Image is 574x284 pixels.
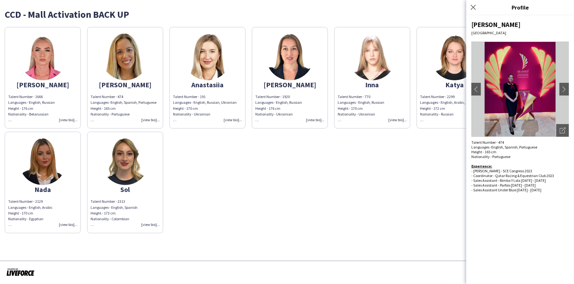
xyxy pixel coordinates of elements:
[471,20,569,29] div: [PERSON_NAME]
[471,164,492,168] b: Experience:
[91,82,160,88] div: [PERSON_NAME]
[91,187,160,192] div: Sol
[5,10,569,19] div: CCD - Mall Activation BACK UP
[8,187,77,192] div: Nada
[91,94,123,105] span: Talent Number - 474 Languages -
[471,173,569,178] div: - Coordinator - Qatar Racing & Equestrian Club 2023
[471,183,569,188] div: - Sales Assistant - Parfois [DATE] - [DATE]
[420,82,489,88] div: Katya
[471,188,569,192] div: - Sales Assistant Under Blue [DATE] - [DATE]
[556,124,569,137] div: Open photos pop-in
[184,33,231,80] img: thumb-52a3d824-ddfa-4a38-a76e-c5eaf954a1e1.png
[471,178,569,183] div: - Sales Assistant - Bimba Y Lola [DATE] - [DATE]
[471,168,569,173] div: - [PERSON_NAME] - SCE Congress 2023
[8,199,53,227] span: Talent Number - 2129 Languages - English, Arabic Height - 170 cm Nationality - Egyptian
[338,82,407,88] div: Inna
[173,82,242,88] div: Anastasiia
[266,33,314,80] img: thumb-ec00268c-6805-4636-9442-491a60bed0e9.png
[471,140,504,149] span: Talent Number - 474 Languages -
[8,94,55,122] span: Talent Number - 1666 Languages - English, Russian Height - 176 cm Nationality - Belarussian
[338,94,370,99] span: Talent Number - 770
[420,94,479,122] span: Talent Number - 2299 Languages - English, Arabic, Russian Height - 172 cm Nationality - Russian
[111,100,156,105] span: English, Spanish, Portuguese
[491,145,537,149] span: English, Spanish, Portuguese
[338,100,384,105] span: Languages - English, Russian
[338,112,375,116] span: Nationality - Ukrainian
[19,33,67,80] img: thumb-66016a75671fc.jpeg
[471,154,569,164] div: Nationality - Portuguese
[173,94,237,110] span: Talent Number - 191 Languages - English, Russian, Ukranian Height - 170 cm
[471,42,569,137] img: Crew avatar or photo
[19,137,67,185] img: thumb-127a73c4-72f8-4817-ad31-6bea1b145d02.png
[348,33,396,80] img: thumb-73ae04f4-6c9a-49e3-bbd0-4b72125e7bf4.png
[91,199,137,227] span: Talent Number - 2313 Languages - English, Spanish Height - 173 cm Nationality - Colombian
[471,30,569,35] div: [GEOGRAPHIC_DATA]
[91,106,116,111] span: Height - 165 cm
[466,3,574,11] h3: Profile
[101,137,149,185] img: thumb-bdd9a070-a58f-4802-a4fa-63606ae1fa6c.png
[173,111,242,117] div: Nationality - Ukrainian
[6,267,35,276] img: Powered by Liveforce
[471,149,496,154] span: Height - 165 cm
[91,111,160,123] div: Nationality - Portuguese
[255,94,302,122] span: Talent Number - 1920 Languages - English, Russian Height - 176 cm Nationality - Ukrainian
[255,82,324,88] div: [PERSON_NAME]
[101,33,149,80] img: thumb-c495bd05-efe2-4577-82d0-4477ed5da2d9.png
[338,106,363,111] span: Height - 170 cm
[431,33,478,80] img: thumb-b9632d01-66db-4e9f-a951-87ed86672750.png
[8,82,77,88] div: [PERSON_NAME]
